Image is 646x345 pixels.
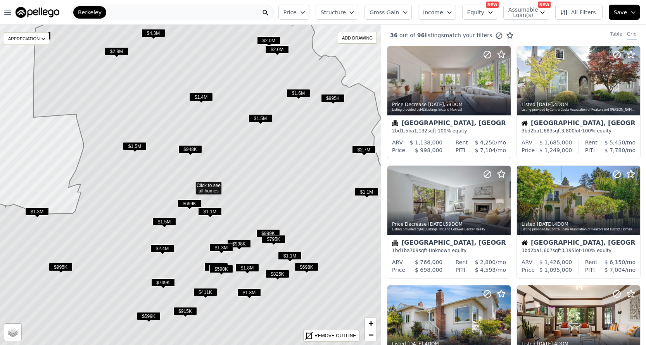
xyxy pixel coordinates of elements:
div: $411K [193,288,217,299]
div: NEW [486,2,499,8]
time: 2025-08-14 02:02 [537,102,553,107]
span: $825K [266,270,289,278]
div: Rent [456,258,468,266]
span: Save [614,9,627,16]
div: Price [522,146,535,154]
img: Condominium [392,240,398,246]
div: NEW [538,2,551,8]
span: $1.4M [189,93,213,101]
div: out of listings [381,31,514,39]
div: $699K [178,199,201,211]
div: /mo [598,139,636,146]
img: Condominium [392,120,398,126]
a: Zoom out [365,329,377,341]
div: $590K [209,265,233,276]
div: 2 bd 1.5 ba sqft · 100% equity [392,128,506,134]
div: $999K [256,229,280,240]
div: ARV [392,139,403,146]
span: $ 1,685,000 [539,139,572,146]
span: $599K [137,312,161,320]
div: 3 bd 2 ba sqft lot · 100% equity [522,128,636,134]
div: [GEOGRAPHIC_DATA], [GEOGRAPHIC_DATA] [522,120,636,128]
span: $ 1,138,000 [410,139,443,146]
span: $ 1,426,000 [539,259,572,265]
div: $1.1M [278,252,302,263]
span: $698K [295,263,318,271]
div: $2.4M [150,244,174,256]
div: REMOVE OUTLINE [314,332,356,339]
div: Listing provided by Contra Costa Association of Realtors and District Homes [522,227,636,232]
div: $749K [151,278,175,290]
span: 3,195 [561,248,574,253]
span: − [368,330,373,340]
span: $ 1,095,000 [539,267,572,273]
div: ARV [522,139,532,146]
span: $1.1M [278,252,302,260]
span: $2.0M [257,36,281,45]
span: $ 998,000 [415,147,442,153]
span: $995K [321,94,345,102]
span: $1.5M [249,114,272,122]
span: $ 7,104 [475,147,496,153]
div: $599K [137,312,161,323]
div: $1.5M [152,218,176,229]
span: $795K [262,235,285,243]
span: $2.4M [150,244,174,252]
span: $1.1M [355,188,378,196]
a: Zoom in [365,318,377,329]
div: $1.5M [249,114,272,125]
span: $1.5M [123,142,147,150]
span: $1.1M [198,208,222,216]
div: Table [610,31,622,39]
div: /mo [468,139,506,146]
button: Equity [462,5,497,20]
div: ARV [522,258,532,266]
span: $2.0M [265,45,289,53]
span: 1,607 [539,248,553,253]
div: Price [392,146,405,154]
div: $1.1M [198,208,222,219]
div: /mo [598,258,636,266]
span: $1.3M [209,244,233,252]
div: PITI [585,266,595,274]
span: $ 4,250 [475,139,496,146]
span: Gross Gain [370,9,399,16]
span: 709 [410,248,419,253]
a: Listed [DATE],4DOMListing provided byContra Costa Association of Realtorsand [PERSON_NAME] Real E... [516,46,640,159]
div: Listing provided by MLSListings, Inc. and Coldwell Banker Realty [392,227,507,232]
span: $1.9M [204,263,228,271]
div: $795K [262,235,285,246]
span: $999K [256,229,280,237]
img: Pellego [16,7,59,18]
div: Rent [456,139,468,146]
div: Price [392,266,405,274]
button: Save [609,5,640,20]
span: + [368,318,373,328]
div: /mo [465,266,506,274]
span: $ 5,450 [605,139,625,146]
span: Berkeley [78,9,102,16]
span: $ 4,593 [475,267,496,273]
span: $915K [173,307,197,315]
img: House [522,240,528,246]
span: $ 6,150 [605,259,625,265]
span: match your filters [444,31,492,39]
button: Structure [316,5,358,20]
div: $1.3M [209,244,233,255]
div: $948K [178,145,202,156]
span: $1.3M [237,288,261,297]
button: All Filters [555,5,603,20]
div: PITI [456,146,465,154]
div: Listed , 4 DOM [522,101,636,108]
span: $2.7M [352,146,376,154]
div: [GEOGRAPHIC_DATA], [GEOGRAPHIC_DATA] [392,120,506,128]
time: 2025-08-14 01:42 [428,221,444,227]
div: PITI [456,266,465,274]
span: $749K [151,278,175,287]
div: [GEOGRAPHIC_DATA], [GEOGRAPHIC_DATA] [522,240,636,247]
span: 1,683 [539,128,553,134]
button: Gross Gain [364,5,412,20]
span: Assumable Loan(s) [508,7,533,18]
div: $995K [321,94,345,105]
div: $1.1M [355,188,378,199]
